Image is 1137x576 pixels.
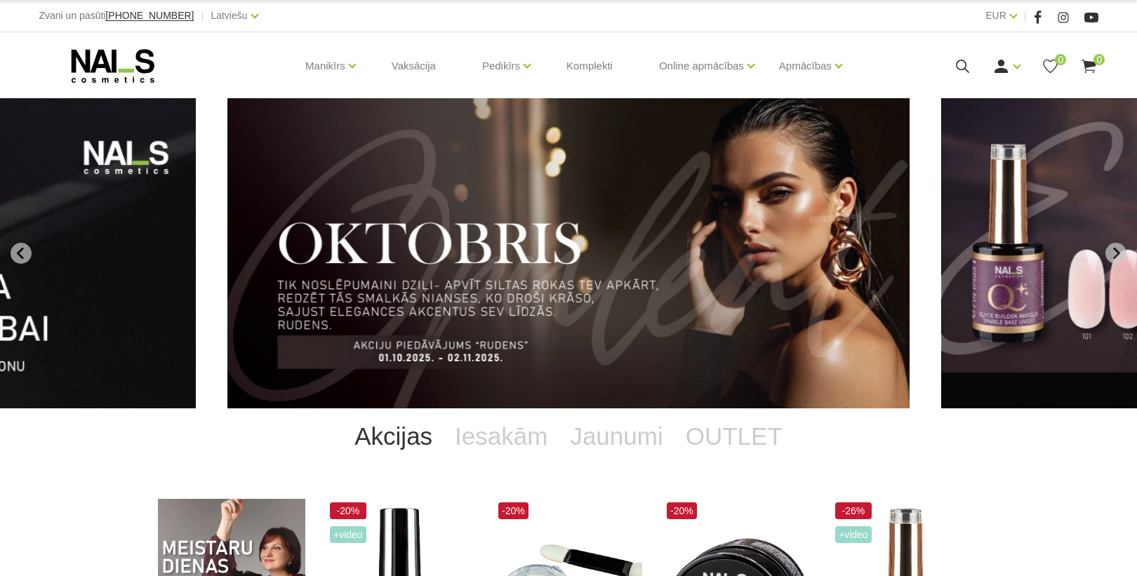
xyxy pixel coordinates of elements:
span: -26% [835,502,872,519]
a: Latviešu [211,7,247,24]
span: -20% [498,502,528,519]
a: EUR [985,7,1006,24]
a: Jaunumi [559,408,674,464]
button: Go to last slide [11,243,32,264]
button: Next slide [1105,243,1126,264]
a: Manikīrs [305,38,345,94]
div: Zvani un pasūti [39,7,194,25]
a: 0 [1042,58,1059,75]
a: Akcijas [343,408,444,464]
a: OUTLET [674,408,794,464]
span: | [1024,7,1027,25]
a: Vaksācija [380,32,447,100]
a: Online apmācības [659,38,744,94]
span: | [201,7,204,25]
span: -20% [330,502,366,519]
a: 0 [1080,58,1098,75]
a: Pedikīrs [482,38,520,94]
span: 0 [1055,54,1066,65]
span: +Video [330,526,366,543]
span: 0 [1093,54,1105,65]
span: +Video [835,526,872,543]
a: Komplekti [555,32,624,100]
a: [PHONE_NUMBER] [105,11,194,21]
a: Iesakām [444,408,559,464]
span: [PHONE_NUMBER] [105,10,194,21]
span: -20% [667,502,697,519]
a: Apmācības [779,38,832,94]
li: 1 of 11 [227,98,910,408]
